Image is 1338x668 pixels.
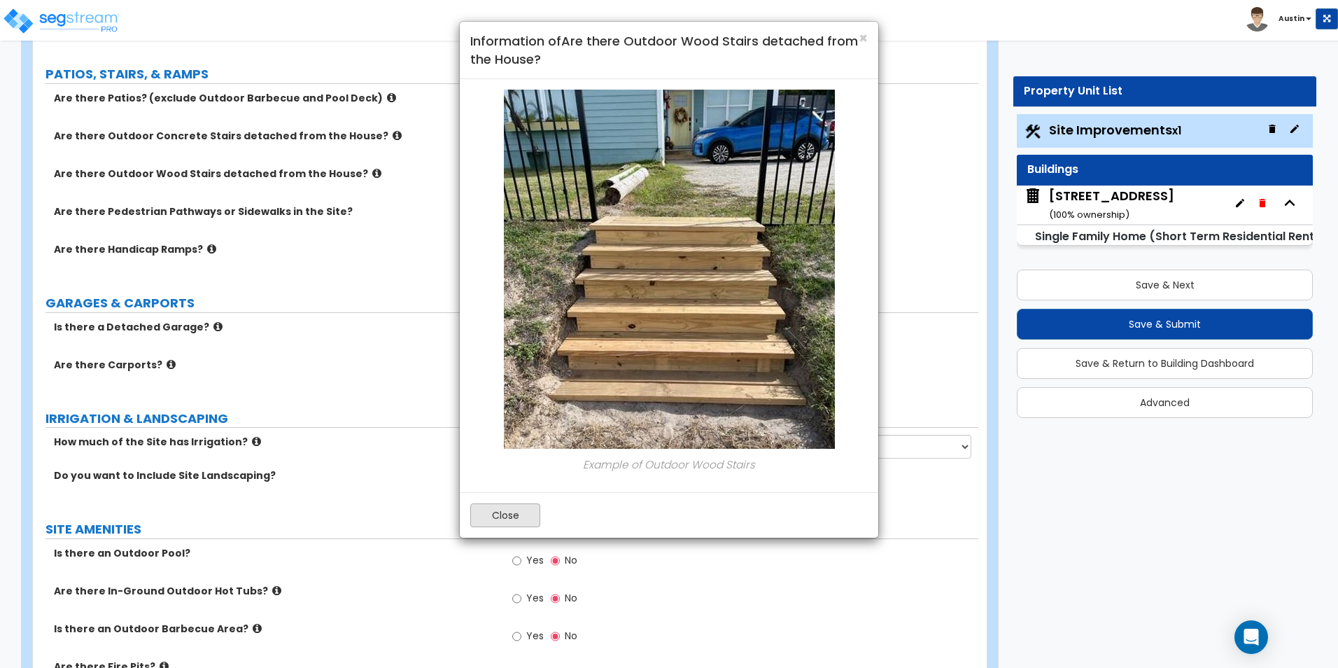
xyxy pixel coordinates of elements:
div: Open Intercom Messenger [1234,620,1268,654]
em: Example of Outdoor Wood Stairs [583,457,755,472]
h4: Information of Are there Outdoor Wood Stairs detached from the House? [470,32,868,68]
span: × [859,28,868,48]
button: Close [859,31,868,46]
button: Close [470,503,540,527]
img: 173.JPG [504,90,835,449]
